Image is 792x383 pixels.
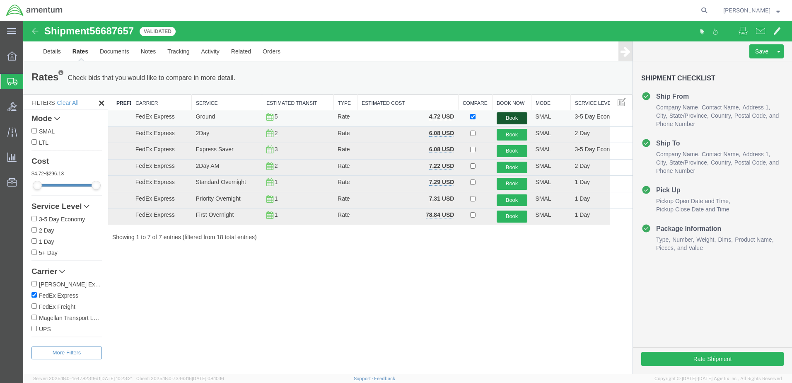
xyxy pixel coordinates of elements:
[508,122,548,139] td: SMAL
[473,92,504,104] button: Book
[679,83,717,90] span: Contact Name
[334,74,435,90] th: Estimated Cost: activate to sort column ascending
[688,138,709,145] span: Country
[8,182,79,190] a: Service Level
[8,79,32,85] span: Filters
[310,171,334,188] td: Rate
[8,281,79,290] label: FedEx Freight
[695,216,710,222] span: Dims
[8,195,14,201] input: 3-5 Day Economy
[8,206,14,212] input: 2 Day
[8,107,14,113] input: SMAL
[633,177,707,184] span: Pickup Open Date and Time
[8,270,79,279] label: FedEx Express
[633,147,672,153] span: Phone Number
[310,122,334,139] td: Rate
[406,125,431,132] b: 6.08 USD
[108,171,169,188] td: FedEx Express
[239,188,310,204] td: 1
[633,138,644,145] span: City
[646,138,686,146] span: State/Province
[591,74,606,89] button: Manage table columns
[239,90,310,106] td: 5
[508,106,548,122] td: SMAL
[711,138,746,145] span: Postal Code
[8,283,14,288] input: FedEx Freight
[508,171,548,188] td: SMAL
[44,53,212,62] p: Check bids that you would like to compare in more detail.
[633,216,647,222] span: Type
[473,174,504,186] button: Book
[310,188,334,204] td: Rate
[239,171,310,188] td: 1
[169,138,239,155] td: 2Day AM
[618,54,761,70] h3: Shipment Checklist
[100,376,133,381] span: [DATE] 10:23:21
[169,155,239,172] td: Standard Overnight
[8,292,79,301] label: Magellan Transport Logistics
[23,150,41,156] span: 296.13
[169,74,239,90] th: Service: activate to sort column ascending
[71,21,112,41] a: Documents
[406,109,431,116] b: 6.08 USD
[8,94,79,102] a: Mode
[547,171,587,188] td: 1 Day
[547,155,587,172] td: 1 Day
[406,92,431,99] b: 4.72 USD
[618,70,666,80] h4: Ship From
[138,21,172,41] a: Tracking
[108,155,169,172] td: FedEx Express
[508,90,548,106] td: SMAL
[406,175,431,181] b: 7.31 USD
[310,155,334,172] td: Rate
[8,260,14,266] input: [PERSON_NAME] Express Lines
[8,305,14,310] input: UPS
[726,24,751,38] button: Save
[23,21,792,374] iframe: FS Legacy Container
[665,224,680,230] span: Value
[6,4,63,17] img: logo
[473,190,504,202] button: Book
[239,106,310,122] td: 2
[723,6,770,15] span: Michael Clements
[108,138,169,155] td: FedEx Express
[547,188,587,204] td: 1 Day
[403,191,431,197] b: 78.84 USD
[508,74,548,90] th: Mode: activate to sort column ascending
[202,21,234,41] a: Related
[473,157,504,169] button: Book
[169,188,239,204] td: First Overnight
[85,212,609,221] div: Showing 1 to 7 of 7 entries (filtered from 18 total entries)
[8,247,79,255] a: Carrier
[633,224,652,230] span: Pieces
[172,21,202,41] a: Activity
[8,119,14,124] input: LTL
[8,106,79,115] label: SMAL
[8,150,21,156] span: 4.72
[646,91,686,99] span: State/Province
[406,158,431,165] b: 7.29 USD
[473,108,504,120] button: Book
[618,203,698,213] h4: Package Information
[8,136,79,145] h4: Cost
[654,375,782,382] span: Copyright © [DATE]-[DATE] Agistix Inc., All Rights Reserved
[108,122,169,139] td: FedEx Express
[8,303,79,313] label: UPS
[711,91,756,99] li: and
[469,74,508,90] th: Book Now: activate to sort column ascending
[108,74,169,90] th: Carrier: activate to sort column ascending
[108,106,169,122] td: FedEx Express
[8,229,14,234] input: 5+ Day
[234,21,263,41] a: Orders
[719,130,747,137] span: Address 1
[169,122,239,139] td: Express Saver
[192,376,224,381] span: [DATE] 08:10:16
[547,138,587,155] td: 2 Day
[310,90,334,106] td: Rate
[239,155,310,172] td: 1
[8,49,40,63] h1: Rates
[508,138,548,155] td: SMAL
[169,171,239,188] td: Priority Overnight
